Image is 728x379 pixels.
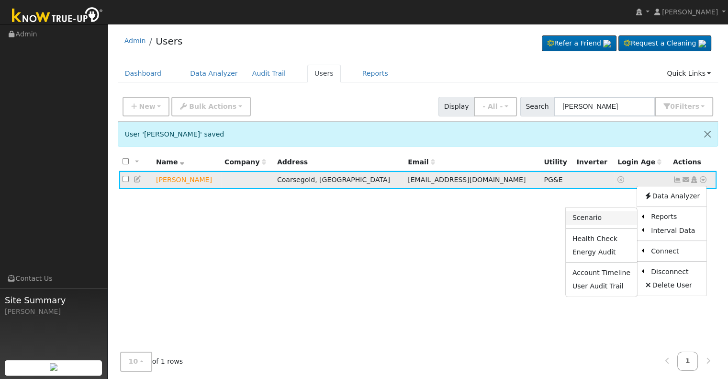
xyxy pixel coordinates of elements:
[644,265,706,278] a: Disconnect
[542,35,616,52] a: Refer a Friend
[118,65,169,82] a: Dashboard
[408,176,526,184] span: [EMAIL_ADDRESS][DOMAIN_NAME]
[698,40,706,47] img: retrieve
[644,210,706,224] a: Reports
[129,358,138,366] span: 10
[171,97,250,116] button: Bulk Actions
[662,8,718,16] span: [PERSON_NAME]
[474,97,517,116] button: - All -
[134,175,142,183] a: Edit User
[50,363,57,371] img: retrieve
[5,294,102,307] span: Site Summary
[697,122,717,146] button: Close
[655,97,713,116] button: 0Filters
[124,37,146,45] a: Admin
[566,232,637,245] a: Health Check Report
[617,158,661,166] span: Days since last login
[675,103,699,110] span: Filter
[637,190,706,203] a: Data Analyzer
[644,224,706,237] a: Interval Data
[123,97,170,116] button: New
[673,157,713,167] div: Actions
[577,157,611,167] div: Inverter
[637,279,706,292] a: Delete User
[603,40,611,47] img: retrieve
[224,158,266,166] span: Company name
[274,171,404,189] td: Coarsegold, [GEOGRAPHIC_DATA]
[618,35,711,52] a: Request a Cleaning
[5,307,102,317] div: [PERSON_NAME]
[156,35,182,47] a: Users
[7,5,108,27] img: Know True-Up
[156,158,184,166] span: Name
[566,266,637,279] a: Account Timeline Report
[307,65,341,82] a: Users
[544,157,570,167] div: Utility
[695,103,699,110] span: s
[438,97,474,116] span: Display
[566,245,637,259] a: Energy Audit Report
[120,352,183,372] span: of 1 rows
[183,65,245,82] a: Data Analyzer
[544,176,562,184] span: PG&E
[554,97,655,116] input: Search
[125,130,224,138] span: User '[PERSON_NAME]' saved
[690,176,698,184] a: Login As
[673,176,682,184] a: Show Graph
[153,171,221,189] td: Lead
[408,158,435,166] span: Email
[617,176,626,184] a: No login access
[682,175,690,185] a: cristicasey@sti.net
[566,211,637,225] a: Scenario Report
[120,352,152,372] button: 10
[277,157,401,167] div: Address
[139,103,155,110] span: New
[520,97,554,116] span: Search
[566,280,637,293] a: User Audit Trail
[660,65,718,82] a: Quick Links
[245,65,293,82] a: Audit Trail
[699,175,707,185] a: Other actions
[355,65,395,82] a: Reports
[644,244,706,258] a: Connect
[677,352,698,371] a: 1
[189,103,236,110] span: Bulk Actions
